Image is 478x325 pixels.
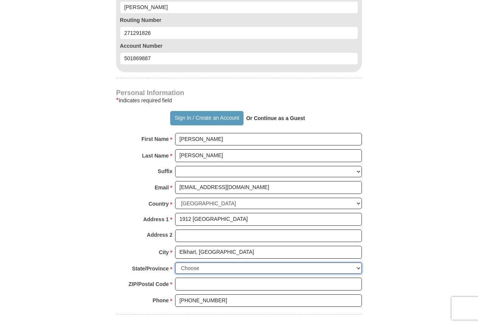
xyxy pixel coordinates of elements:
strong: City [159,247,169,258]
strong: Last Name [142,150,169,161]
strong: First Name [141,134,169,144]
strong: Phone [153,295,169,306]
strong: Address 1 [143,214,169,225]
strong: Address 2 [147,230,172,240]
button: Sign In / Create an Account [170,111,243,125]
label: Routing Number [120,16,358,24]
strong: ZIP/Postal Code [129,279,169,289]
strong: Country [149,198,169,209]
strong: Or Continue as a Guest [246,115,305,121]
label: Account Number [120,42,358,50]
strong: Suffix [158,166,172,177]
strong: Email [155,182,169,193]
strong: State/Province [132,263,169,274]
div: Indicates required field [116,96,362,105]
h4: Personal Information [116,90,362,96]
